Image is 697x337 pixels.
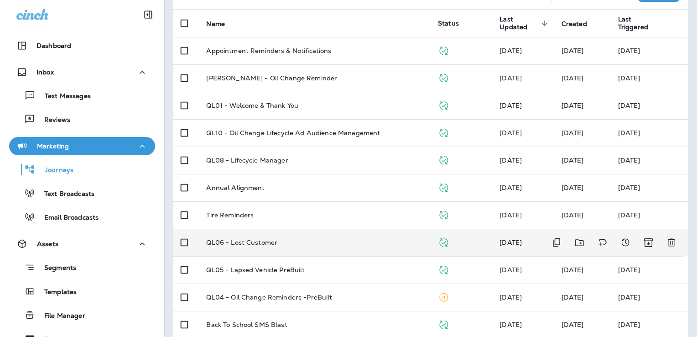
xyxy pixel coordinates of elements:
[499,101,522,110] span: Developer Integrations
[562,321,584,329] span: Zachary Nottke
[206,157,288,164] p: QL08 - Lifecycle Manager
[206,266,305,274] p: QL05 - Lapsed Vehicle PreBuilt
[562,156,584,164] span: J-P Scoville
[562,293,584,301] span: Jason Munk
[35,116,70,125] p: Reviews
[618,16,648,31] span: Last Triggered
[499,156,522,164] span: Developer Integrations
[438,292,449,300] span: Paused
[438,183,449,191] span: Published
[499,238,522,247] span: J-P Scoville
[35,288,77,297] p: Templates
[438,100,449,109] span: Published
[9,235,155,253] button: Assets
[438,320,449,328] span: Published
[499,321,522,329] span: Zachary Nottke
[562,266,584,274] span: J-P Scoville
[206,184,265,191] p: Annual Alignment
[438,73,449,81] span: Published
[499,211,522,219] span: J-P Scoville
[499,16,550,31] span: Last Updated
[499,74,522,82] span: Zachary Nottke
[36,92,91,101] p: Text Messages
[36,42,71,49] p: Dashboard
[438,265,449,273] span: Published
[9,160,155,179] button: Journeys
[36,68,54,76] p: Inbox
[206,20,225,28] span: Name
[9,137,155,155] button: Marketing
[35,214,99,222] p: Email Broadcasts
[9,282,155,301] button: Templates
[206,211,254,219] p: Tire Reminders
[662,233,681,252] button: Delete
[9,110,155,129] button: Reviews
[206,102,298,109] p: QL01 - Welcome & Thank You
[570,233,589,252] button: Move to folder
[36,166,73,175] p: Journeys
[562,211,584,219] span: J-P Scoville
[499,184,522,192] span: J-P Scoville
[562,129,584,137] span: J-P Scoville
[618,16,660,31] span: Last Triggered
[35,312,85,321] p: File Manager
[9,258,155,277] button: Segments
[611,64,688,92] td: [DATE]
[206,294,332,301] p: QL04 - Oil Change Reminders -PreBuilt
[9,86,155,105] button: Text Messages
[562,101,584,110] span: Frank Carreno
[206,74,337,82] p: [PERSON_NAME] - Oil Change Reminder
[438,19,459,27] span: Status
[35,264,76,273] p: Segments
[9,63,155,81] button: Inbox
[206,129,380,137] p: QL10 - Oil Change Lifecycle Ad Audience Management
[611,92,688,119] td: [DATE]
[499,129,522,137] span: Developer Integrations
[611,174,688,201] td: [DATE]
[611,147,688,174] td: [DATE]
[9,37,155,55] button: Dashboard
[611,119,688,147] td: [DATE]
[37,240,58,247] p: Assets
[206,20,237,28] span: Name
[499,47,522,55] span: J-P Scoville
[438,46,449,54] span: Published
[499,293,522,301] span: Zachary Nottke
[562,184,584,192] span: J-P Scoville
[593,233,612,252] button: Add tags
[616,233,635,252] button: View Changelog
[438,237,449,246] span: Published
[9,184,155,203] button: Text Broadcasts
[135,5,161,24] button: Collapse Sidebar
[611,201,688,229] td: [DATE]
[206,47,331,54] p: Appointment Reminders & Notifications
[639,233,658,252] button: Archive
[611,37,688,64] td: [DATE]
[206,239,277,246] p: QL06 - Lost Customer
[611,284,688,311] td: [DATE]
[35,190,94,199] p: Text Broadcasts
[562,74,584,82] span: Zachary Nottke
[9,207,155,226] button: Email Broadcasts
[499,266,522,274] span: J-P Scoville
[562,20,599,28] span: Created
[499,16,538,31] span: Last Updated
[547,233,566,252] button: Duplicate
[611,256,688,284] td: [DATE]
[438,210,449,218] span: Published
[562,20,587,28] span: Created
[37,142,69,150] p: Marketing
[438,155,449,163] span: Published
[438,128,449,136] span: Published
[562,47,584,55] span: J-P Scoville
[9,305,155,325] button: File Manager
[206,321,287,328] p: Back To School SMS Blast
